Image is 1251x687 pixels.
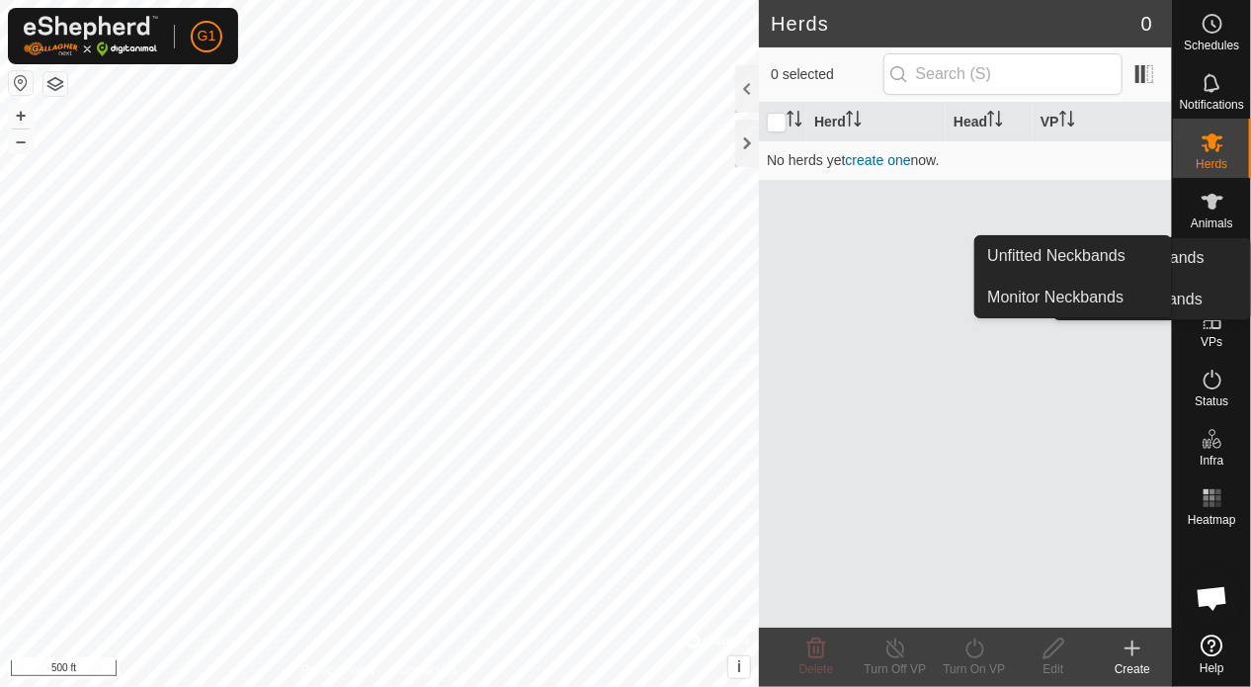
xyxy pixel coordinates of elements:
span: Delete [799,662,834,676]
th: Herd [806,103,946,141]
span: 0 selected [771,64,882,85]
img: Gallagher Logo [24,16,158,56]
a: Contact Us [399,661,458,679]
span: Notifications [1180,99,1244,111]
a: Privacy Policy [301,661,375,679]
div: Turn On VP [935,660,1014,678]
span: Heatmap [1188,514,1236,526]
span: Schedules [1184,40,1239,51]
button: Map Layers [43,72,67,96]
div: Open chat [1183,568,1242,628]
p-sorticon: Activate to sort [1059,114,1075,129]
th: Head [946,103,1033,141]
span: Help [1200,662,1224,674]
span: Animals [1191,217,1233,229]
button: + [9,104,33,128]
div: Turn Off VP [856,660,935,678]
p-sorticon: Activate to sort [787,114,802,129]
span: Status [1195,395,1228,407]
span: Infra [1200,455,1223,467]
span: Unfitted Neckbands [987,244,1126,268]
a: Help [1173,627,1251,682]
div: Create [1093,660,1172,678]
p-sorticon: Activate to sort [987,114,1003,129]
a: Unfitted Neckbands [975,236,1171,276]
span: 0 [1141,9,1152,39]
span: i [737,658,741,675]
span: G1 [198,26,216,46]
input: Search (S) [883,53,1123,95]
td: No herds yet now. [759,140,1172,180]
button: Reset Map [9,71,33,95]
h2: Herds [771,12,1141,36]
a: Monitor Neckbands [975,278,1171,317]
button: – [9,129,33,153]
div: Edit [1014,660,1093,678]
a: create one [846,152,911,168]
span: Herds [1196,158,1227,170]
th: VP [1033,103,1172,141]
span: Monitor Neckbands [987,286,1124,309]
p-sorticon: Activate to sort [846,114,862,129]
button: i [728,656,750,678]
span: VPs [1201,336,1222,348]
